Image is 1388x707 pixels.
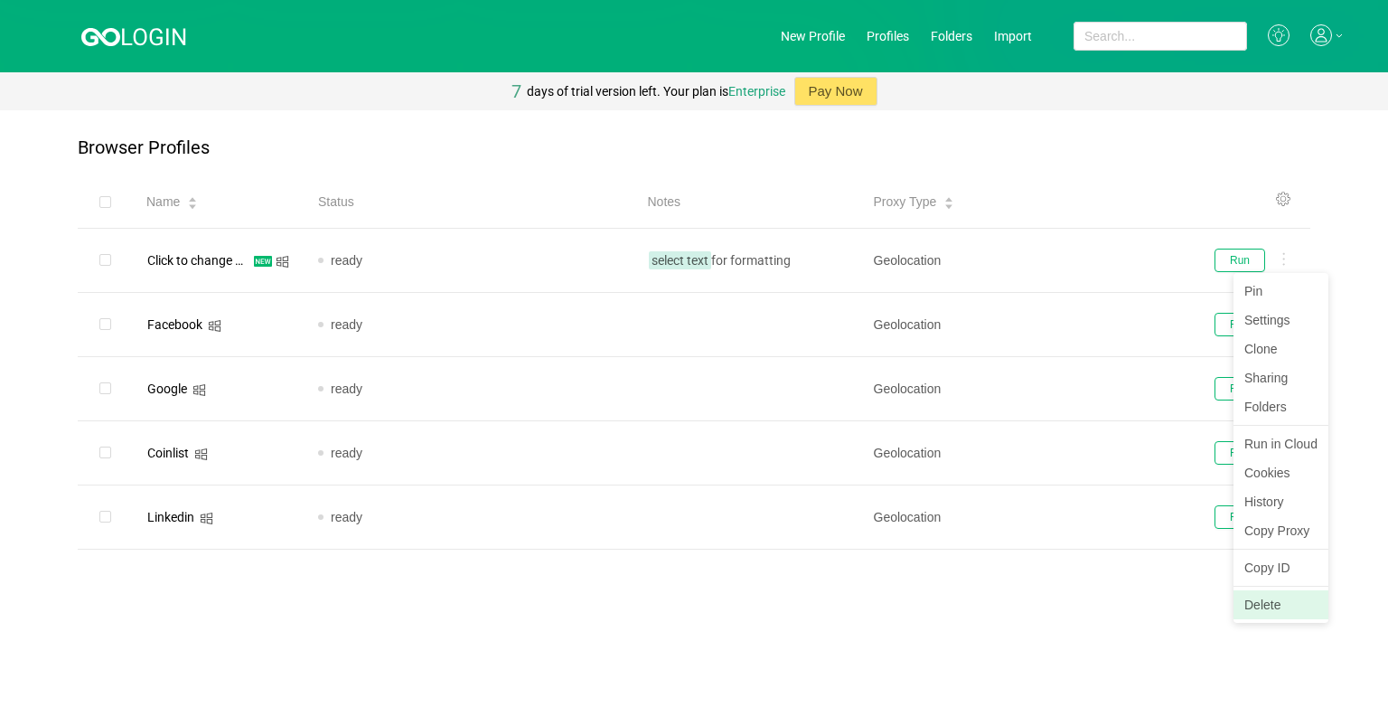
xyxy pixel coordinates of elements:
i: icon: windows [192,383,206,397]
span: select text [649,251,711,269]
input: Search... [1074,22,1247,51]
li: Cookies [1233,458,1328,487]
span: ready [331,317,362,332]
a: Import [994,29,1032,43]
p: Browser Profiles [78,137,210,158]
p: for formatting [649,251,844,269]
div: Google [147,382,187,395]
button: Run [1214,377,1265,401]
a: Enterprise [728,84,785,99]
div: Facebook [147,318,202,331]
li: Copy ID [1233,553,1328,582]
li: Pin [1233,277,1328,306]
li: Sharing [1233,363,1328,392]
li: Clone [1233,335,1328,363]
i: icon: caret-up [188,195,198,201]
div: Sort [943,194,954,207]
div: Coinlist [147,447,189,459]
div: Sort [187,194,198,207]
button: Run [1214,313,1265,336]
button: Run [1214,249,1265,272]
td: Geolocation [859,357,1189,421]
button: Run [1214,441,1265,465]
td: Geolocation [859,229,1189,293]
span: Click to change name [147,253,267,268]
a: Profiles [867,29,909,43]
span: ready [331,253,362,268]
a: New Profile [781,29,845,43]
div: 7 [511,72,521,110]
li: Folders [1233,392,1328,421]
div: Linkedin [147,511,194,523]
div: days of trial version left. Your plan is [527,72,785,110]
i: icon: windows [208,319,221,333]
i: icon: caret-down [944,202,954,207]
i: icon: windows [194,448,208,461]
a: Settings [1233,306,1328,335]
span: ready [331,382,362,396]
li: History [1233,487,1328,516]
td: Geolocation [859,421,1189,485]
i: icon: windows [200,512,213,525]
td: Geolocation [859,485,1189,550]
i: icon: windows [276,255,289,269]
span: ready [331,446,362,460]
td: Geolocation [859,293,1189,357]
span: Name [146,193,180,212]
li: Delete [1233,590,1328,619]
li: Copy Proxy [1233,516,1328,545]
span: ready [331,510,362,524]
i: icon: caret-down [188,202,198,207]
span: Notes [648,193,681,212]
i: icon: caret-up [944,195,954,201]
button: Pay Now [794,77,877,106]
li: Run in Cloud [1233,429,1328,458]
button: Run [1214,505,1265,529]
a: Folders [931,29,972,43]
span: Status [318,193,354,212]
span: Proxy Type [874,193,937,212]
